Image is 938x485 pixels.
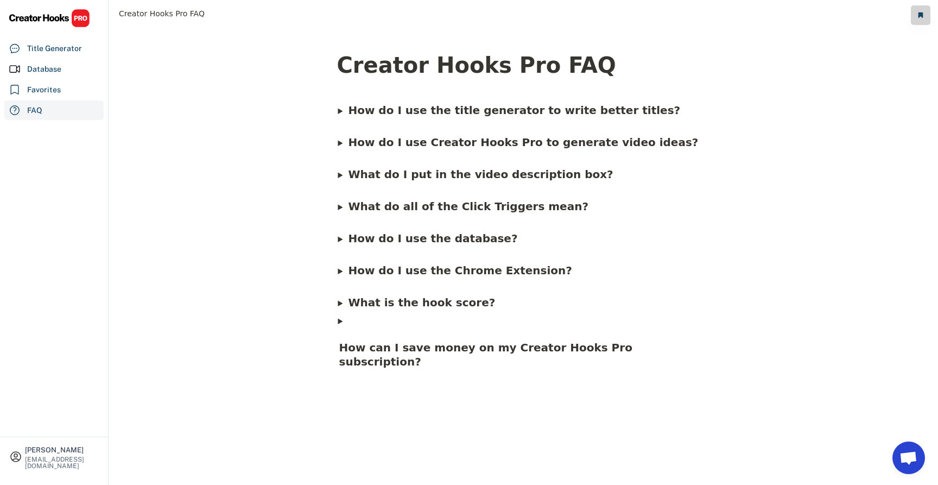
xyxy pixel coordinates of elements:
div: [EMAIL_ADDRESS][DOMAIN_NAME] [25,456,99,469]
div: FAQ [27,105,42,116]
div: [PERSON_NAME] [25,446,99,453]
div: Database [27,64,61,75]
summary: What is the hook score? [338,283,497,312]
b: How can I save money on my Creator Hooks Pro subscription? [339,341,636,368]
img: CHPRO%20Logo.svg [9,9,90,28]
summary: What do all of the Click Triggers mean? [338,187,590,216]
b: What do I put in the video description box? [348,168,613,181]
span: Creator Hooks Pro FAQ [119,9,205,18]
span: What do all of the Click Triggers mean? [348,200,588,213]
summary: How do I use the title generator to write better titles? [338,91,682,119]
summary: How can I save money on my Creator Hooks Pro subscription? [338,315,709,371]
div: Title Generator [27,43,82,54]
b: How do I use the title generator to write better titles? [348,104,680,117]
a: Open chat [892,442,925,474]
h1: Creator Hooks Pro FAQ [337,52,711,78]
span: How do I use the database? [348,232,517,245]
span: How do I use the Chrome Extension? [348,264,572,277]
summary: How do I use the Chrome Extension? [338,251,573,280]
summary: What do I put in the video description box? [338,155,614,184]
div: Favorites [27,84,61,96]
summary: How do I use the database? [338,219,519,248]
span: How do I use Creator Hooks Pro to generate video ideas? [348,136,698,149]
span: What is the hook score? [348,296,495,309]
summary: How do I use Creator Hooks Pro to generate video ideas? [338,123,700,152]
